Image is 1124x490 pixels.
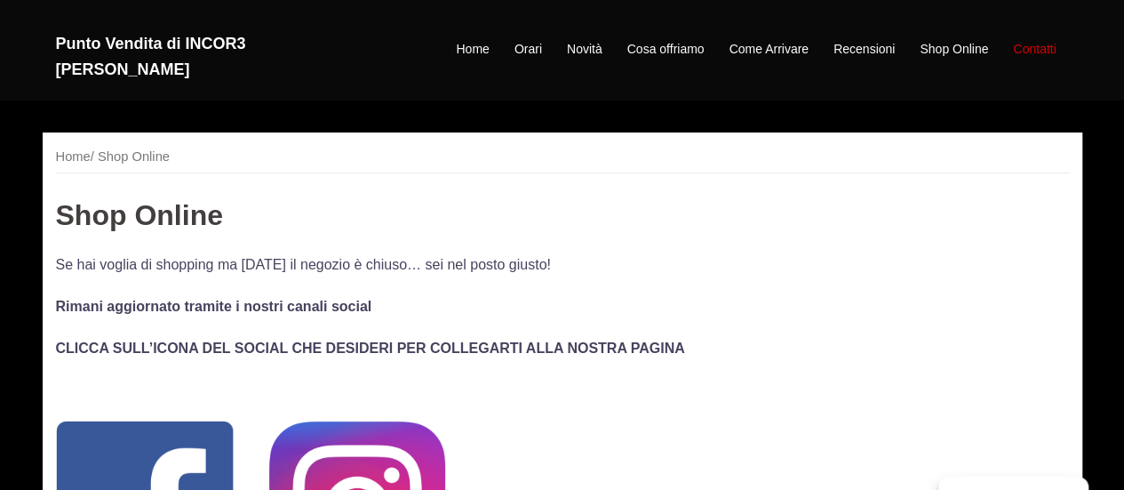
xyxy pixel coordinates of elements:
a: Contatti [1013,39,1056,60]
a: Cosa offriamo [627,39,705,60]
a: Come Arrivare [729,39,808,60]
a: Recensioni [833,39,895,60]
h2: Punto Vendita di INCOR3 [PERSON_NAME] [56,31,376,83]
a: Orari [514,39,542,60]
a: Novità [567,39,602,60]
strong: CLICCA SULL’ICONA DEL SOCIAL CHE DESIDERI PER COLLEGARTI ALLA NOSTRA PAGINA [56,341,685,356]
b: Rimani aggiornato tramite i nostri canali social [56,299,372,314]
a: Shop Online [920,39,988,60]
nav: / Shop Online [56,146,1069,173]
h3: Shop Online [56,200,1069,231]
a: Home [456,39,489,60]
p: Se hai voglia di shopping ma [DATE] il negozio è chiuso… sei nel posto giusto! [56,253,1069,277]
a: Home [56,149,91,164]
